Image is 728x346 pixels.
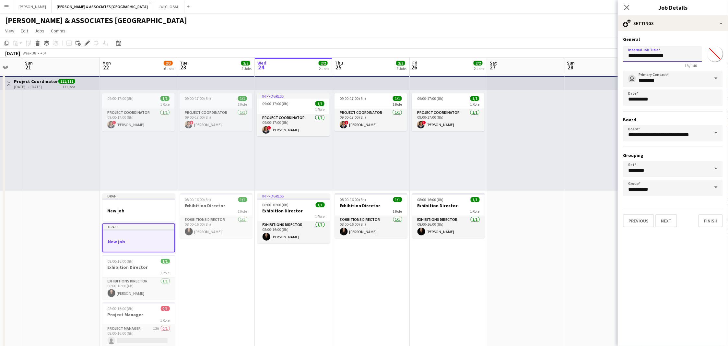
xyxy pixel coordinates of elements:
app-job-card: In progress08:00-16:00 (8h)1/1Exhibition Director1 RoleExhibitions Director1/108:00-16:00 (8h)[PE... [257,193,330,243]
span: Edit [21,28,28,34]
div: 2 Jobs [319,66,329,71]
h3: Exhibition Director [102,264,175,270]
h3: Job Details [618,3,728,12]
span: 09:00-17:00 (8h) [417,96,443,101]
span: 08:00-16:00 (8h) [417,197,444,202]
span: 1 Role [160,102,170,107]
div: Draft [102,193,175,198]
app-card-role: Project Coordinator1/109:00-17:00 (8h)![PERSON_NAME] [257,114,330,136]
span: 1 Role [238,102,247,107]
span: 21 [24,64,33,71]
h3: New job [103,239,174,245]
div: 2 Jobs [396,66,406,71]
span: ! [345,121,348,125]
span: 1/1 [393,96,402,101]
span: 1 Role [315,214,325,219]
div: In progress09:00-17:00 (8h)1/11 RoleProject Coordinator1/109:00-17:00 (8h)![PERSON_NAME] [257,93,330,136]
div: 6 Jobs [164,66,174,71]
div: DraftNew job [102,223,175,252]
div: Settings [618,16,728,31]
h3: General [623,36,723,42]
h1: [PERSON_NAME] & ASSOCIATES [GEOGRAPHIC_DATA] [5,16,187,25]
span: 27 [489,64,497,71]
span: Sun [25,60,33,66]
a: Jobs [32,27,47,35]
span: Wed [257,60,266,66]
h3: Exhibition Director [257,208,330,214]
button: Finish [699,214,723,227]
span: ! [267,126,271,130]
div: In progress [257,193,330,198]
h3: Project Manager [102,312,175,317]
span: 09:00-17:00 (8h) [185,96,211,101]
button: [PERSON_NAME] & ASSOCIATES [GEOGRAPHIC_DATA] [52,0,153,13]
span: Jobs [35,28,44,34]
span: 2/2 [396,61,405,66]
app-card-role: Exhibitions Director1/108:00-16:00 (8h)[PERSON_NAME] [335,216,407,238]
app-card-role: Exhibitions Director1/108:00-16:00 (8h)[PERSON_NAME] [257,221,330,243]
a: Edit [18,27,31,35]
app-job-card: 09:00-17:00 (8h)1/11 RoleProject Coordinator1/109:00-17:00 (8h)![PERSON_NAME] [335,93,407,131]
span: 08:00-16:00 (8h) [185,197,211,202]
app-card-role: Project Coordinator1/109:00-17:00 (8h)![PERSON_NAME] [102,109,175,131]
a: Comms [48,27,68,35]
app-card-role: Project Coordinator1/109:00-17:00 (8h)![PERSON_NAME] [412,109,485,131]
span: 1/1 [161,259,170,264]
span: 1 Role [160,318,170,323]
div: 08:00-16:00 (8h)1/1Exhibition Director1 RoleExhibitions Director1/108:00-16:00 (8h)[PERSON_NAME] [335,193,407,238]
span: 1/1 [316,202,325,207]
span: 1 Role [393,102,402,107]
span: Sat [490,60,497,66]
span: 1 Role [393,209,402,214]
span: 28 [566,64,575,71]
app-card-role: Project Coordinator1/109:00-17:00 (8h)![PERSON_NAME] [335,109,407,131]
h3: Board [623,117,723,123]
span: 09:00-17:00 (8h) [107,96,134,101]
span: 23 [179,64,187,71]
span: 1/1 [160,96,170,101]
app-card-role: Exhibitions Director1/108:00-16:00 (8h)[PERSON_NAME] [180,216,252,238]
span: 08:00-16:00 (8h) [108,306,134,311]
app-job-card: 08:00-16:00 (8h)1/1Exhibition Director1 RoleExhibitions Director1/108:00-16:00 (8h)[PERSON_NAME] [102,255,175,300]
app-job-card: 09:00-17:00 (8h)1/11 RoleProject Coordinator1/109:00-17:00 (8h)![PERSON_NAME] [102,93,175,131]
span: 1 Role [470,209,480,214]
span: 22 [101,64,111,71]
span: 1/1 [393,197,402,202]
span: 1/1 [470,96,479,101]
span: ! [112,121,116,125]
span: 18 / 140 [679,63,702,68]
span: 1/1 [315,101,324,106]
h3: New job [102,208,175,214]
h3: Exhibition Director [180,203,252,209]
app-card-role: Project Coordinator1/109:00-17:00 (8h)![PERSON_NAME] [180,109,252,131]
h3: Project Coordinator [14,78,58,84]
div: 09:00-17:00 (8h)1/11 RoleProject Coordinator1/109:00-17:00 (8h)![PERSON_NAME] [180,93,252,131]
app-job-card: DraftNew job [102,193,175,221]
span: ! [422,121,426,125]
span: 1 Role [470,102,479,107]
button: JWI GLOBAL [153,0,184,13]
span: 1 Role [315,107,324,112]
span: 1/1 [471,197,480,202]
div: 2 Jobs [241,66,252,71]
span: 0/1 [161,306,170,311]
span: Comms [51,28,65,34]
span: Tue [180,60,187,66]
span: 25 [334,64,343,71]
button: [PERSON_NAME] [13,0,52,13]
app-job-card: 09:00-17:00 (8h)1/11 RoleProject Coordinator1/109:00-17:00 (8h)![PERSON_NAME] [412,93,485,131]
span: Week 38 [21,51,38,55]
span: 09:00-17:00 (8h) [262,101,288,106]
a: View [3,27,17,35]
div: In progress [257,93,330,99]
span: 08:00-16:00 (8h) [340,197,366,202]
span: 26 [411,64,417,71]
span: 2/3 [164,61,173,66]
div: [DATE] [5,50,20,56]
